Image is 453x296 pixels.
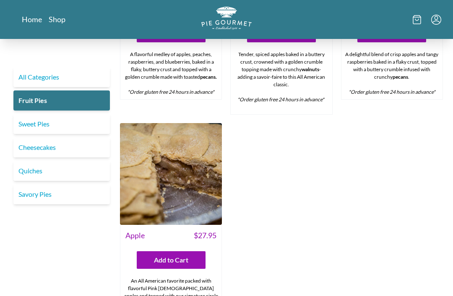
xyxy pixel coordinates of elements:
[349,89,435,95] em: *Order gluten free 24 hours in advance*
[302,66,319,72] strong: walnuts
[13,137,110,157] a: Cheesecakes
[194,230,216,241] span: $ 27.95
[201,7,252,32] a: Logo
[125,230,145,241] span: Apple
[13,90,110,111] a: Fruit Pies
[137,251,206,269] button: Add to Cart
[231,47,332,114] div: Tender, spiced apples baked in a buttery crust, crowned with a golden crumble topping made with c...
[13,67,110,87] a: All Categories
[13,161,110,181] a: Quiches
[200,74,217,80] strong: pecans.
[49,14,65,24] a: Shop
[237,96,324,103] em: *Order gluten free 24 hours in advance*
[431,15,441,25] button: Menu
[154,255,188,265] span: Add to Cart
[201,7,252,30] img: logo
[13,184,110,204] a: Savory Pies
[120,47,221,99] div: A flavorful medley of apples, peaches, raspberries, and blueberries, baked in a flaky, buttery cr...
[120,123,222,225] img: Apple
[341,47,443,99] div: A delightful blend of crisp apples and tangy raspberries baked in a flaky crust, topped with a bu...
[128,89,214,95] em: *Order gluten free 24 hours in advance*
[22,14,42,24] a: Home
[393,74,408,80] strong: pecans
[13,114,110,134] a: Sweet Pies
